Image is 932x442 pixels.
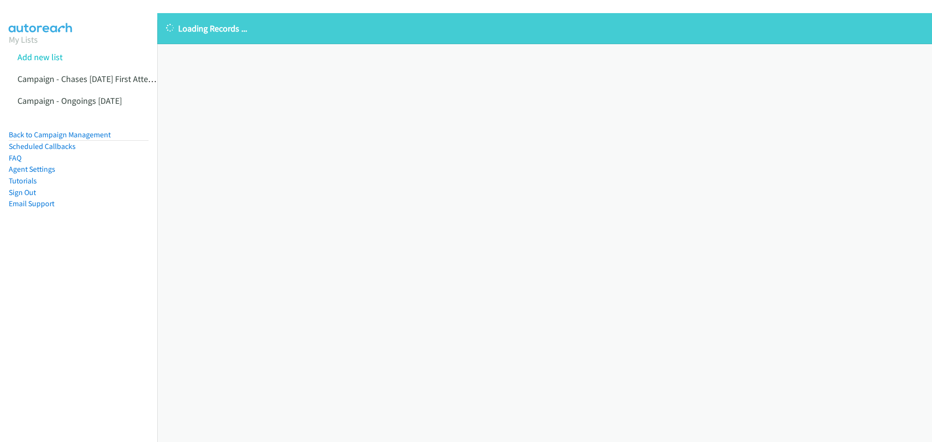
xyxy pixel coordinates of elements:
a: FAQ [9,153,21,163]
a: My Lists [9,34,38,45]
a: Add new list [17,51,63,63]
a: Scheduled Callbacks [9,142,76,151]
a: Back to Campaign Management [9,130,111,139]
a: Email Support [9,199,54,208]
a: Campaign - Chases [DATE] First Attempts [17,73,167,84]
a: Tutorials [9,176,37,185]
a: Campaign - Ongoings [DATE] [17,95,122,106]
a: Sign Out [9,188,36,197]
a: Agent Settings [9,164,55,174]
p: Loading Records ... [166,22,923,35]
